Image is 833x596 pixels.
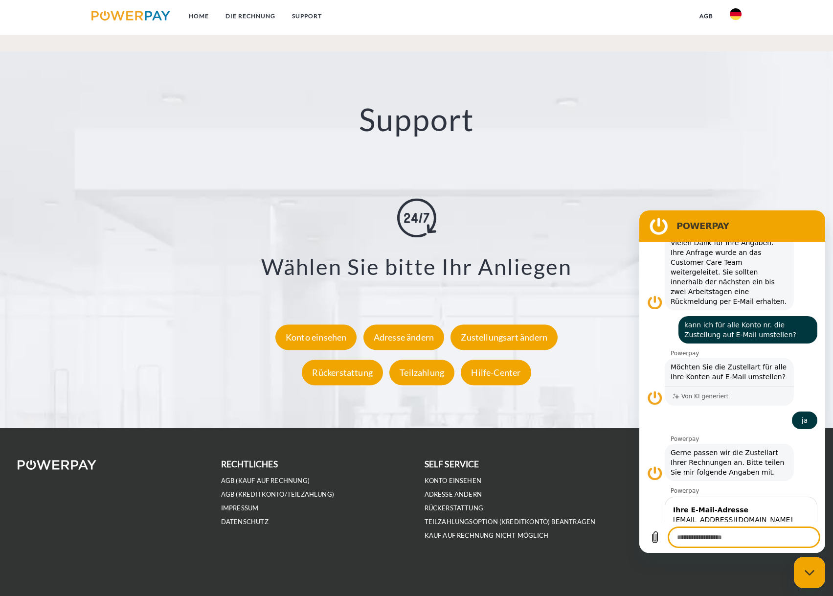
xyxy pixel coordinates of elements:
a: Adresse ändern [361,332,447,343]
h2: Support [42,100,791,139]
a: AGB (Kreditkonto/Teilzahlung) [221,490,334,499]
img: logo-powerpay-white.svg [18,460,96,470]
a: Kauf auf Rechnung nicht möglich [425,531,549,540]
a: agb [691,7,721,25]
div: Zustellungsart ändern [450,324,558,350]
img: logo-powerpay.svg [91,11,170,21]
a: IMPRESSUM [221,504,259,512]
a: Home [180,7,217,25]
img: online-shopping.svg [397,199,436,238]
a: Teilzahlung [387,367,457,378]
div: Adresse ändern [363,324,445,350]
b: self service [425,459,479,469]
a: Rückerstattung [425,504,484,512]
a: Konto einsehen [425,477,482,485]
a: DATENSCHUTZ [221,518,269,526]
a: DIE RECHNUNG [217,7,284,25]
div: Rückerstattung [302,360,383,385]
a: Teilzahlungsoption (KREDITKONTO) beantragen [425,518,596,526]
div: Hilfe-Center [461,360,531,385]
img: de [730,8,742,20]
a: Konto einsehen [273,332,360,343]
a: Rückerstattung [299,367,385,378]
div: Konto einsehen [275,324,357,350]
b: rechtliches [221,459,278,469]
a: AGB (Kauf auf Rechnung) [221,477,310,485]
a: Hilfe-Center [458,367,533,378]
div: Teilzahlung [389,360,454,385]
a: SUPPORT [284,7,330,25]
h3: Wählen Sie bitte Ihr Anliegen [54,253,779,281]
iframe: Schaltfläche zum Öffnen des Messaging-Fensters; Konversation läuft [794,557,825,588]
iframe: Messaging-Fenster [639,210,825,553]
a: Adresse ändern [425,490,482,499]
a: Zustellungsart ändern [448,332,560,343]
